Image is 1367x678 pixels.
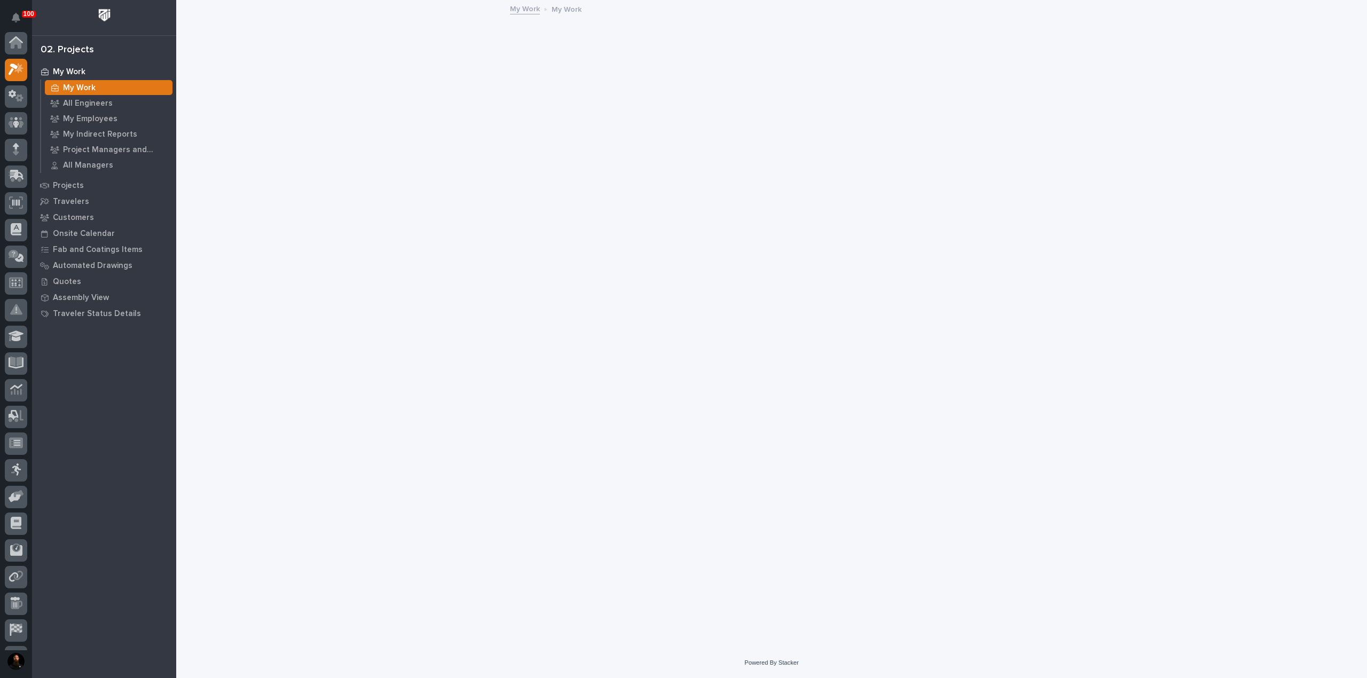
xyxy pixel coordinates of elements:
p: Travelers [53,197,89,207]
a: My Work [510,2,540,14]
button: Notifications [5,6,27,29]
p: My Work [552,3,582,14]
p: My Work [53,67,85,77]
a: Automated Drawings [32,257,176,273]
a: Powered By Stacker [744,659,798,666]
p: Fab and Coatings Items [53,245,143,255]
a: Quotes [32,273,176,289]
a: All Engineers [41,96,176,111]
button: users-avatar [5,650,27,673]
div: Notifications100 [13,13,27,30]
a: Customers [32,209,176,225]
p: All Engineers [63,99,113,108]
a: Fab and Coatings Items [32,241,176,257]
a: Assembly View [32,289,176,305]
p: My Work [63,83,96,93]
p: Customers [53,213,94,223]
p: Assembly View [53,293,109,303]
div: 02. Projects [41,44,94,56]
a: My Employees [41,111,176,126]
a: My Work [41,80,176,95]
p: Quotes [53,277,81,287]
a: Travelers [32,193,176,209]
p: My Indirect Reports [63,130,137,139]
p: Project Managers and Engineers [63,145,168,155]
a: Projects [32,177,176,193]
p: All Managers [63,161,113,170]
p: My Employees [63,114,117,124]
p: Onsite Calendar [53,229,115,239]
a: Onsite Calendar [32,225,176,241]
p: Projects [53,181,84,191]
a: My Indirect Reports [41,127,176,141]
img: Workspace Logo [95,5,114,25]
a: Project Managers and Engineers [41,142,176,157]
a: All Managers [41,157,176,172]
p: Traveler Status Details [53,309,141,319]
p: Automated Drawings [53,261,132,271]
a: Traveler Status Details [32,305,176,321]
a: My Work [32,64,176,80]
p: 100 [23,10,34,18]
